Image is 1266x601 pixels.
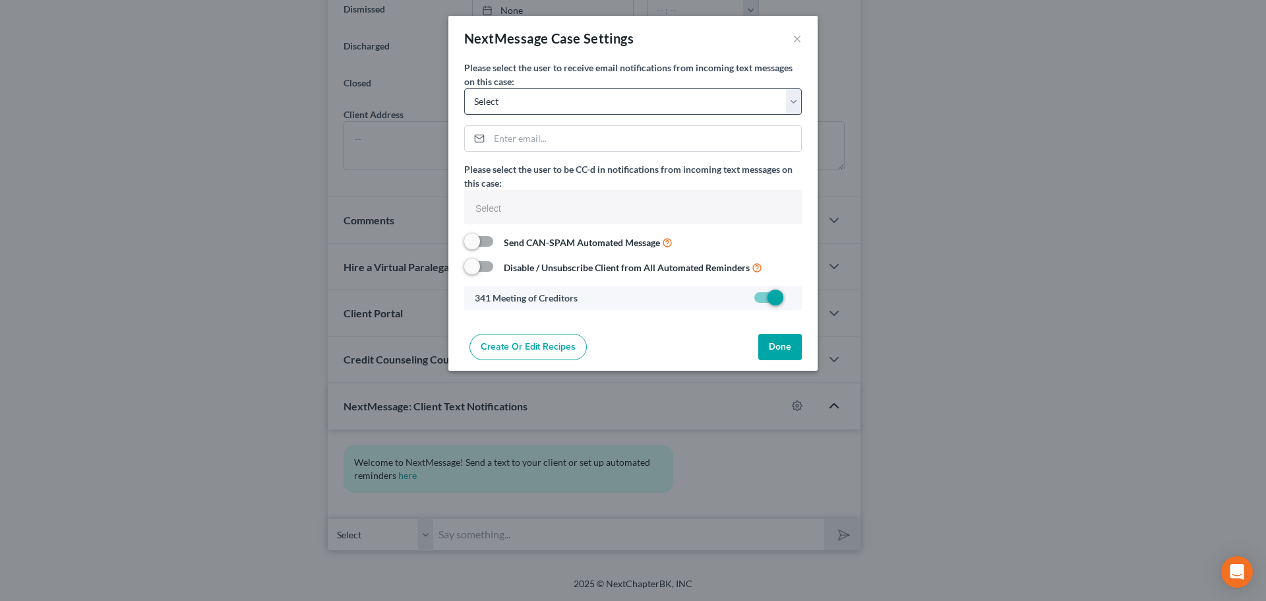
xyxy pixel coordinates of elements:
input: Enter email... [489,126,801,151]
a: Create or Edit Recipes [469,334,587,360]
button: × [793,30,802,46]
div: NextMessage Case Settings [464,29,634,47]
strong: Disable / Unsubscribe Client from All Automated Reminders [504,262,750,273]
strong: Send CAN-SPAM Automated Message [504,237,660,248]
label: Please select the user to be CC-d in notifications from incoming text messages on this case: [464,162,802,190]
label: Please select the user to receive email notifications from incoming text messages on this case: [464,61,802,88]
div: Open Intercom Messenger [1221,556,1253,588]
button: Done [758,334,802,360]
label: 341 Meeting of Creditors [475,291,578,305]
